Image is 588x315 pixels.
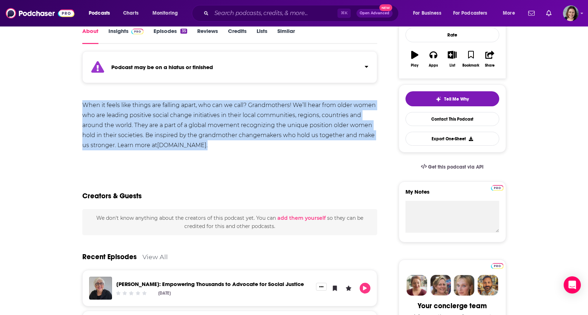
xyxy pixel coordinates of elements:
[154,28,187,44] a: Episodes35
[277,215,326,221] button: add them yourself
[428,164,483,170] span: Get this podcast via API
[405,28,499,42] div: Rate
[418,301,487,310] div: Your concierge team
[563,5,579,21] span: Logged in as micglogovac
[491,184,504,191] a: Pro website
[89,277,112,300] img: Barbara Shaiman: Empowering Thousands to Advocate for Social Justice
[157,142,206,149] a: [DOMAIN_NAME]
[111,64,213,71] strong: Podcast may be on a hiatus or finished
[84,8,119,19] button: open menu
[415,158,490,176] a: Get this podcast via API
[82,100,378,150] div: When it feels like things are falling apart, who can we call? Grandmothers! We’ll hear from older...
[356,9,393,18] button: Open AdvancedNew
[379,4,392,11] span: New
[316,283,327,291] button: Show More Button
[413,8,441,18] span: For Business
[462,63,479,68] div: Bookmark
[82,192,142,200] h2: Creators & Guests
[142,253,168,261] a: View All
[407,275,427,296] img: Sydney Profile
[491,185,504,191] img: Podchaser Pro
[199,5,405,21] div: Search podcasts, credits, & more...
[405,91,499,106] button: tell me why sparkleTell Me Why
[405,46,424,72] button: Play
[180,29,187,34] div: 35
[116,281,304,287] a: Barbara Shaiman: Empowering Thousands to Advocate for Social Justice
[424,46,443,72] button: Apps
[115,290,147,296] div: Community Rating: 0 out of 5
[485,63,495,68] div: Share
[330,283,340,294] button: Bookmark Episode
[343,283,354,294] button: Leave a Rating
[525,7,538,19] a: Show notifications dropdown
[429,63,438,68] div: Apps
[82,252,137,261] a: Recent Episodes
[212,8,337,19] input: Search podcasts, credits, & more...
[564,276,581,294] div: Open Intercom Messenger
[158,291,171,296] div: [DATE]
[228,28,247,44] a: Credits
[277,28,295,44] a: Similar
[443,46,461,72] button: List
[89,8,110,18] span: Podcasts
[82,28,98,44] a: About
[96,215,363,229] span: We don't know anything about the creators of this podcast yet . You can so they can be credited f...
[197,28,218,44] a: Reviews
[408,8,450,19] button: open menu
[563,5,579,21] img: User Profile
[337,9,351,18] span: ⌘ K
[563,5,579,21] button: Show profile menu
[444,96,469,102] span: Tell Me Why
[405,112,499,126] a: Contact This Podcast
[491,262,504,269] a: Pro website
[498,8,524,19] button: open menu
[405,188,499,201] label: My Notes
[405,132,499,146] button: Export One-Sheet
[131,29,144,34] img: Podchaser Pro
[257,28,267,44] a: Lists
[360,283,370,294] button: Play
[108,28,144,44] a: InsightsPodchaser Pro
[152,8,178,18] span: Monitoring
[430,275,451,296] img: Barbara Profile
[436,96,441,102] img: tell me why sparkle
[123,8,139,18] span: Charts
[360,11,389,15] span: Open Advanced
[480,46,499,72] button: Share
[503,8,515,18] span: More
[6,6,74,20] img: Podchaser - Follow, Share and Rate Podcasts
[118,8,143,19] a: Charts
[147,8,187,19] button: open menu
[448,8,498,19] button: open menu
[543,7,554,19] a: Show notifications dropdown
[453,8,487,18] span: For Podcasters
[462,46,480,72] button: Bookmark
[491,263,504,269] img: Podchaser Pro
[82,55,378,83] section: Click to expand status details
[449,63,455,68] div: List
[477,275,498,296] img: Jon Profile
[411,63,418,68] div: Play
[454,275,475,296] img: Jules Profile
